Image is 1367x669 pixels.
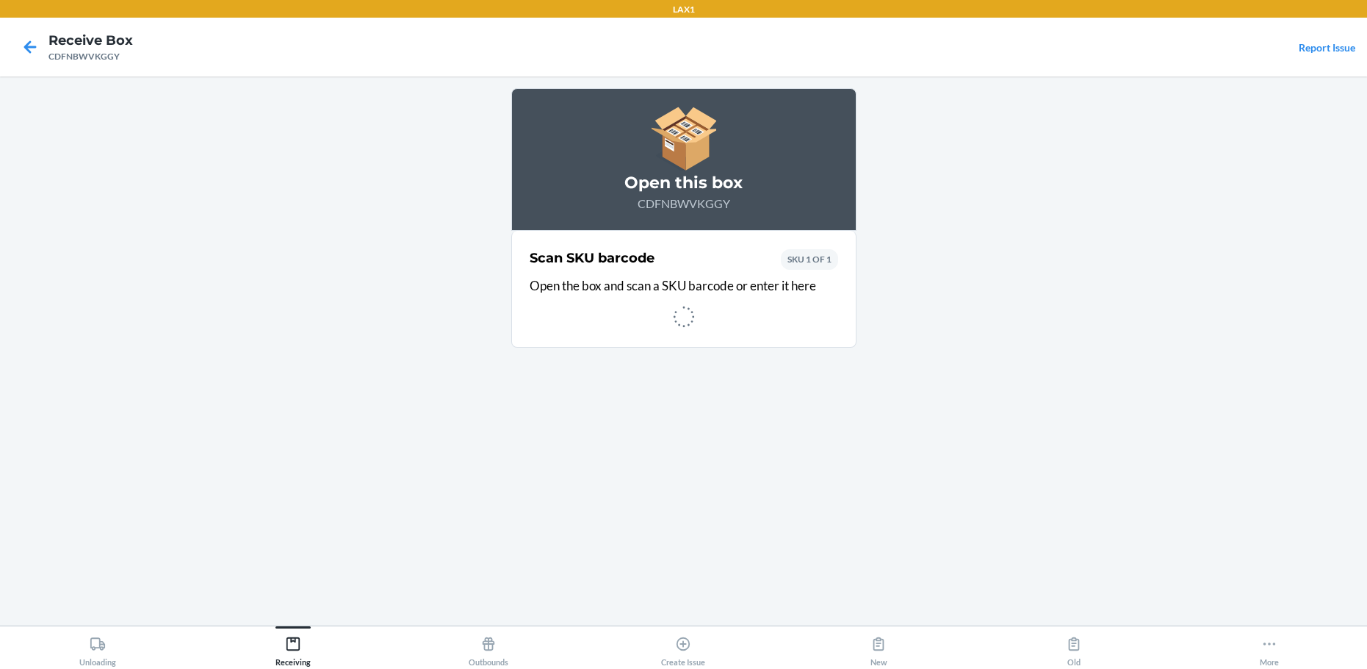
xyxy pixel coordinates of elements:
button: More [1172,626,1367,667]
p: SKU 1 OF 1 [787,253,832,266]
div: Receiving [275,630,311,667]
button: Create Issue [586,626,782,667]
p: CDFNBWVKGGY [530,195,838,212]
button: Old [976,626,1172,667]
button: New [781,626,976,667]
h3: Open this box [530,171,838,195]
h4: Receive Box [48,31,133,50]
a: Report Issue [1299,41,1355,54]
h2: Scan SKU barcode [530,248,654,268]
div: Create Issue [661,630,705,667]
button: Receiving [195,626,391,667]
div: CDFNBWVKGGY [48,50,133,63]
div: New [870,630,887,667]
p: LAX1 [673,3,695,16]
button: Outbounds [391,626,586,667]
div: Old [1066,630,1082,667]
p: Open the box and scan a SKU barcode or enter it here [530,276,838,296]
div: Unloading [79,630,116,667]
div: Outbounds [469,630,508,667]
div: More [1260,630,1279,667]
